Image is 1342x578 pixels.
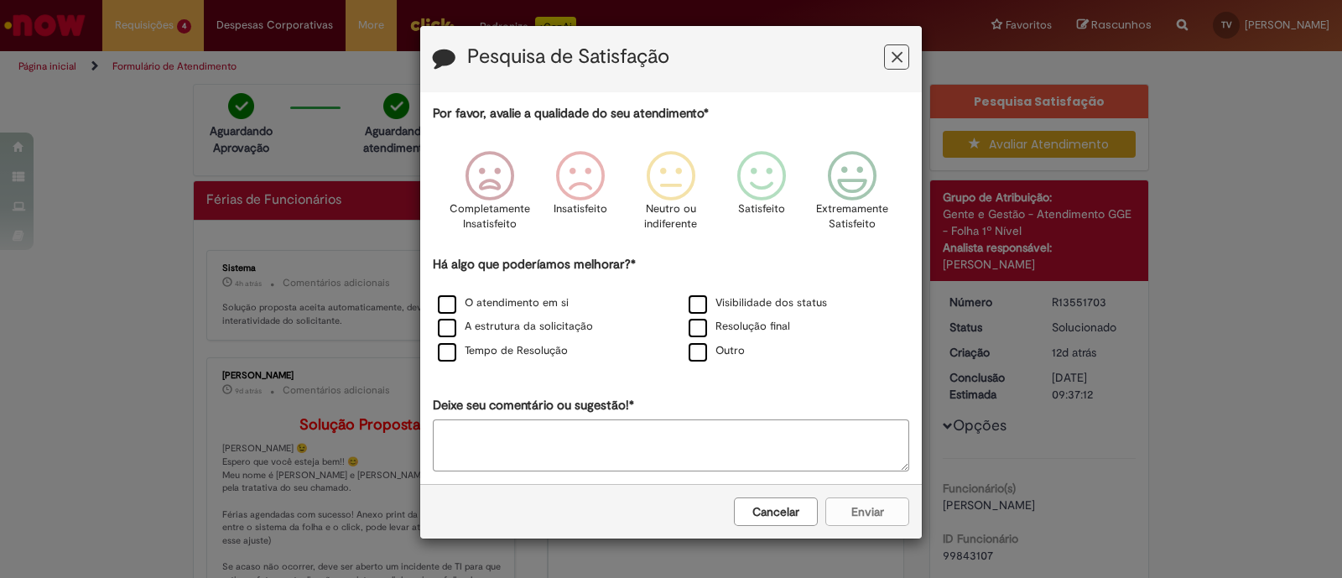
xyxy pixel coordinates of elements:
label: A estrutura da solicitação [438,319,593,335]
label: Deixe seu comentário ou sugestão!* [433,397,634,414]
button: Cancelar [734,497,818,526]
label: Tempo de Resolução [438,343,568,359]
div: Há algo que poderíamos melhorar?* [433,256,909,364]
p: Completamente Insatisfeito [450,201,530,232]
label: Por favor, avalie a qualidade do seu atendimento* [433,105,709,122]
p: Extremamente Satisfeito [816,201,888,232]
div: Neutro ou indiferente [628,138,714,253]
p: Insatisfeito [554,201,607,217]
label: Visibilidade dos status [689,295,827,311]
p: Neutro ou indiferente [641,201,701,232]
label: Resolução final [689,319,790,335]
p: Satisfeito [738,201,785,217]
div: Completamente Insatisfeito [446,138,532,253]
div: Extremamente Satisfeito [809,138,895,253]
label: O atendimento em si [438,295,569,311]
div: Insatisfeito [538,138,623,253]
div: Satisfeito [719,138,804,253]
label: Pesquisa de Satisfação [467,46,669,68]
label: Outro [689,343,745,359]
